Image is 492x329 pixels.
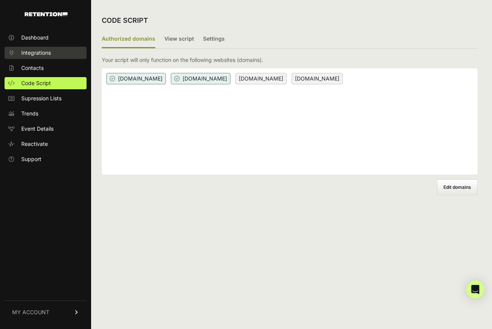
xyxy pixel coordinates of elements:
[12,308,49,316] span: MY ACCOUNT
[5,62,87,74] a: Contacts
[21,140,48,148] span: Reactivate
[21,95,61,102] span: Supression Lists
[102,30,155,48] label: Authorized domains
[235,73,287,84] span: [DOMAIN_NAME]
[5,108,87,120] a: Trends
[5,153,87,165] a: Support
[164,30,194,48] label: View script
[5,32,87,44] a: Dashboard
[106,73,166,84] span: [DOMAIN_NAME]
[466,280,484,299] div: Open Intercom Messenger
[21,49,51,57] span: Integrations
[102,56,263,64] p: Your script will only function on the following websites (domains).
[171,73,230,84] span: [DOMAIN_NAME]
[102,15,148,26] h2: CODE SCRIPT
[292,73,343,84] span: [DOMAIN_NAME]
[5,301,87,324] a: MY ACCOUNT
[5,123,87,135] a: Event Details
[203,30,225,48] label: Settings
[5,47,87,59] a: Integrations
[21,79,51,87] span: Code Script
[21,34,49,41] span: Dashboard
[5,138,87,150] a: Reactivate
[25,12,68,16] img: Retention.com
[5,92,87,104] a: Supression Lists
[5,77,87,89] a: Code Script
[21,125,54,133] span: Event Details
[21,64,44,72] span: Contacts
[443,184,471,190] span: Edit domains
[21,110,38,117] span: Trends
[21,155,41,163] span: Support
